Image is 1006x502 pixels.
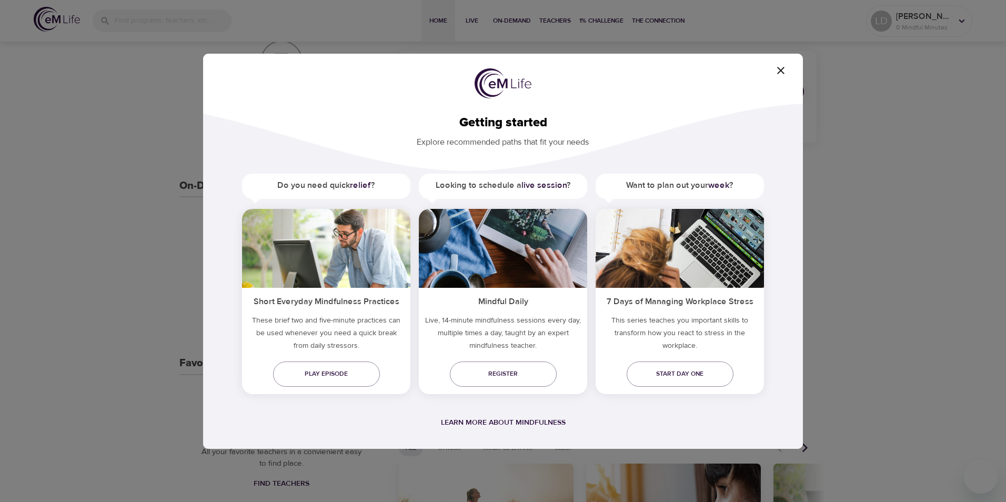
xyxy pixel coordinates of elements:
[627,362,733,387] a: Start day one
[242,288,410,314] h5: Short Everyday Mindfulness Practices
[419,288,587,314] h5: Mindful Daily
[708,180,729,190] a: week
[350,180,371,190] a: relief
[635,368,725,379] span: Start day one
[475,68,531,99] img: logo
[596,209,764,288] img: ims
[220,130,786,148] p: Explore recommended paths that fit your needs
[419,209,587,288] img: ims
[419,174,587,197] h5: Looking to schedule a ?
[596,174,764,197] h5: Want to plan out your ?
[281,368,371,379] span: Play episode
[242,314,410,356] h5: These brief two and five-minute practices can be used whenever you need a quick break from daily ...
[273,362,380,387] a: Play episode
[458,368,548,379] span: Register
[419,314,587,356] p: Live, 14-minute mindfulness sessions every day, multiple times a day, taught by an expert mindful...
[441,418,566,427] a: Learn more about mindfulness
[596,288,764,314] h5: 7 Days of Managing Workplace Stress
[242,209,410,288] img: ims
[450,362,557,387] a: Register
[521,180,567,190] a: live session
[220,115,786,130] h2: Getting started
[242,174,410,197] h5: Do you need quick ?
[596,314,764,356] p: This series teaches you important skills to transform how you react to stress in the workplace.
